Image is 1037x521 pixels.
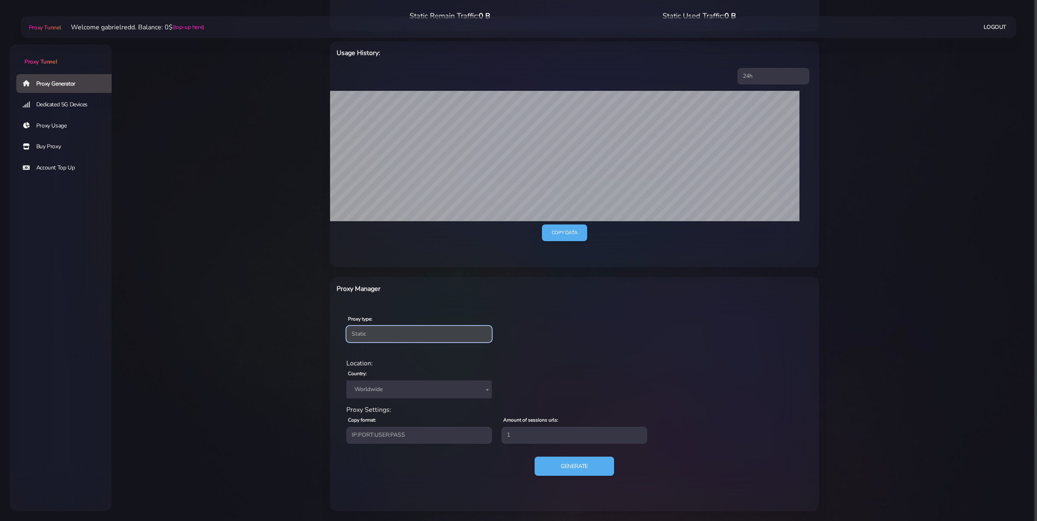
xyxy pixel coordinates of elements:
span: 0 B [724,11,736,21]
div: Static Used Traffic: [575,11,824,22]
label: Proxy type: [348,315,372,323]
div: Proxy Settings: [341,405,808,415]
button: Generate [535,457,614,476]
h6: Usage History: [337,48,610,58]
span: Proxy Tunnel [29,24,61,31]
a: Proxy Tunnel [10,44,112,66]
div: Location: [341,358,808,368]
a: (top-up here) [173,23,204,31]
h6: Proxy Manager [337,284,610,294]
span: Worldwide [351,384,487,395]
a: Copy data [542,224,587,241]
a: Proxy Usage [16,117,118,135]
a: Dedicated 5G Devices [16,95,118,114]
a: Buy Proxy [16,137,118,156]
label: Copy format: [348,416,376,424]
li: Welcome gabrielredd. Balance: 0$ [61,22,204,32]
div: Static Remain Traffic: [325,11,575,22]
label: Amount of sessions urls: [503,416,558,424]
span: Proxy Tunnel [24,58,57,66]
a: Proxy Tunnel [27,21,61,34]
a: Logout [984,20,1006,35]
span: Worldwide [346,380,492,398]
a: Proxy Generator [16,74,118,93]
label: Country: [348,370,367,377]
span: 0 B [479,11,490,21]
iframe: Webchat Widget [997,481,1027,511]
a: Account Top Up [16,158,118,177]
